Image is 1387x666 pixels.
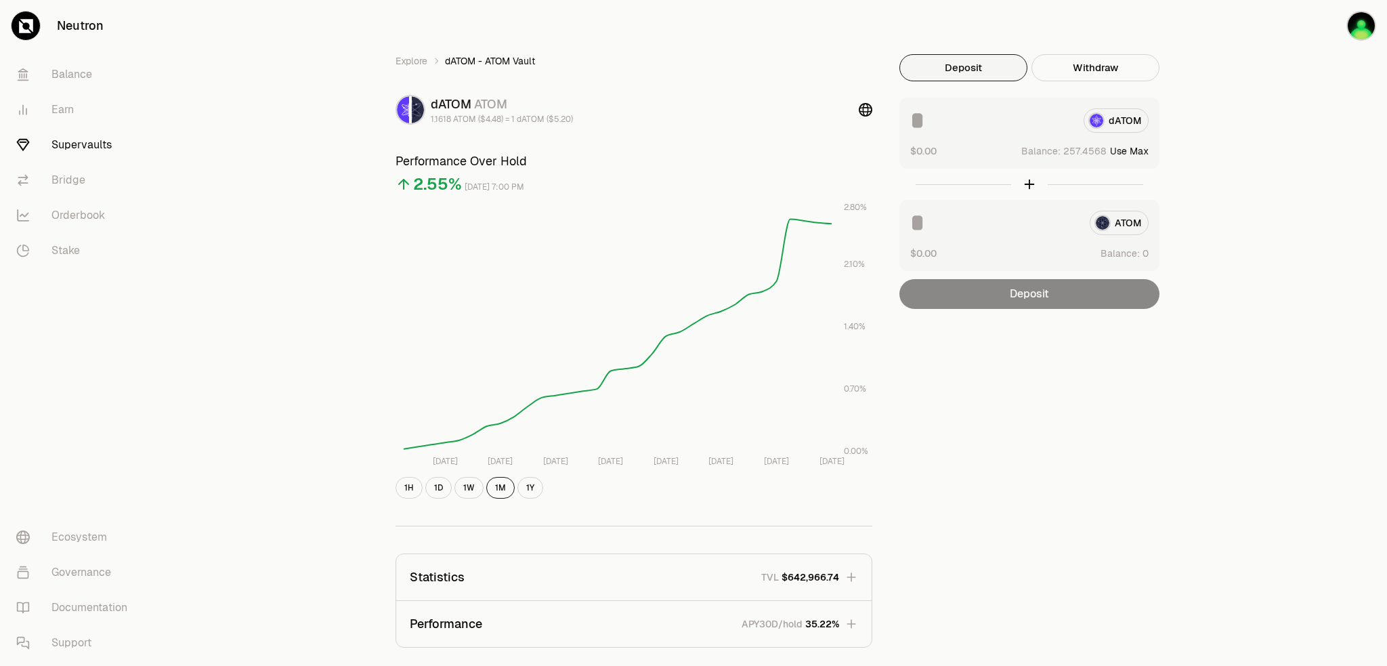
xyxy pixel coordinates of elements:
tspan: 0.00% [844,446,868,457]
div: [DATE] 7:00 PM [465,180,524,195]
p: APY30D/hold [742,617,803,631]
tspan: 1.40% [844,321,866,332]
button: Deposit [899,54,1027,81]
button: 1Y [517,477,543,499]
tspan: 0.70% [844,383,866,394]
a: Documentation [5,590,146,625]
a: Bridge [5,163,146,198]
button: StatisticsTVL$642,966.74 [396,554,872,600]
tspan: [DATE] [764,456,789,467]
button: 1D [425,477,452,499]
tspan: [DATE] [598,456,623,467]
a: Governance [5,555,146,590]
h3: Performance Over Hold [396,152,872,171]
p: Performance [410,615,482,633]
button: $0.00 [910,144,937,158]
tspan: [DATE] [488,456,513,467]
a: Support [5,625,146,661]
button: 1M [486,477,515,499]
tspan: 2.80% [844,202,867,213]
button: Use Max [1110,144,1149,158]
p: Statistics [410,568,465,587]
a: Balance [5,57,146,92]
a: Orderbook [5,198,146,233]
a: Stake [5,233,146,268]
tspan: 2.10% [844,259,865,270]
span: 35.22% [805,617,839,631]
tspan: [DATE] [819,456,845,467]
img: dATOM Logo [397,96,409,123]
a: Supervaults [5,127,146,163]
span: $642,966.74 [782,570,839,584]
div: 2.55% [413,173,462,195]
span: dATOM - ATOM Vault [445,54,535,68]
button: 1W [454,477,484,499]
tspan: [DATE] [654,456,679,467]
div: dATOM [431,95,573,114]
tspan: [DATE] [708,456,733,467]
a: Explore [396,54,427,68]
img: ATOM Logo [412,96,424,123]
nav: breadcrumb [396,54,872,68]
span: Balance: [1101,247,1140,260]
div: 1.1618 ATOM ($4.48) = 1 dATOM ($5.20) [431,114,573,125]
tspan: [DATE] [543,456,568,467]
tspan: [DATE] [433,456,458,467]
a: Earn [5,92,146,127]
p: TVL [761,570,779,584]
button: 1H [396,477,423,499]
button: PerformanceAPY30D/hold35.22% [396,601,872,647]
a: Ecosystem [5,520,146,555]
img: Atom Wallet [1346,11,1376,41]
button: Withdraw [1031,54,1159,81]
span: Balance: [1021,144,1061,158]
span: ATOM [474,96,507,112]
button: $0.00 [910,246,937,260]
